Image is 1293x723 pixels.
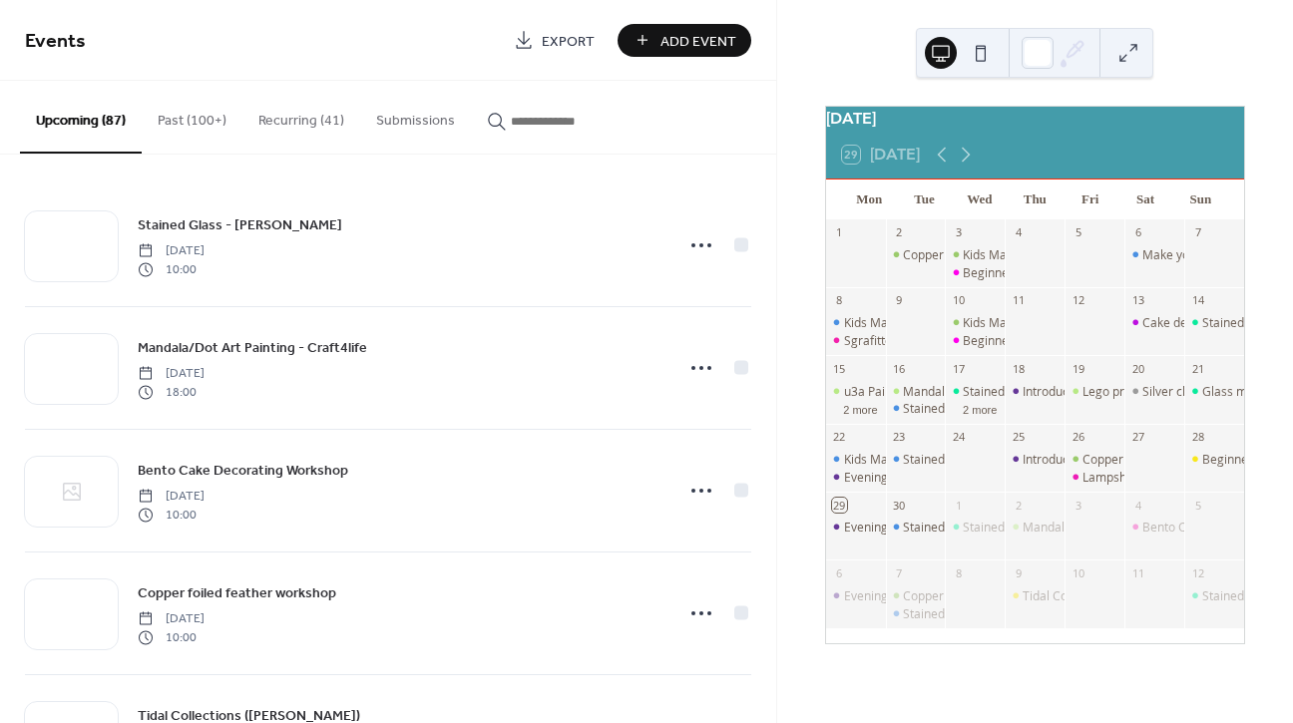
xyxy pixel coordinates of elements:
[1082,383,1179,400] div: Lego printmaking
[25,22,86,61] span: Events
[138,242,205,260] span: [DATE]
[945,246,1005,263] div: Kids Machine Sewing
[826,314,886,331] div: Kids Machine Sewing L5
[138,260,205,278] span: 10:00
[1130,498,1145,513] div: 4
[1124,246,1184,263] div: Make your own Japanese Apron
[1184,314,1244,331] div: Stained Glass - Natalie
[138,628,205,646] span: 10:00
[1117,180,1172,219] div: Sat
[951,225,966,240] div: 3
[1142,314,1233,331] div: Cake decorating
[542,31,595,52] span: Export
[892,565,907,580] div: 7
[1130,225,1145,240] div: 6
[138,338,367,359] span: Mandala/Dot Art Painting - Craft4life
[1071,498,1085,513] div: 3
[832,498,847,513] div: 29
[1005,587,1065,604] div: Tidal Collections (Ruth Weaver)
[832,430,847,445] div: 22
[903,519,1020,536] div: Stained Glass course
[1173,180,1228,219] div: Sun
[1011,565,1026,580] div: 9
[903,400,1020,417] div: Stained Glass course
[1071,225,1085,240] div: 5
[1142,383,1251,400] div: Silver clay jewellery
[1005,383,1065,400] div: Introduction to Dressmaking - PJ Bottoms
[1011,293,1026,308] div: 11
[963,383,1039,400] div: Stained Glass
[826,332,886,349] div: Sgrafitto - stained glass painting
[1011,498,1026,513] div: 2
[1071,361,1085,376] div: 19
[1190,225,1205,240] div: 7
[903,246,1078,263] div: Copper foiled feather workshop
[886,246,946,263] div: Copper foiled feather workshop
[835,400,885,417] button: 2 more
[903,451,1020,468] div: Stained Glass course
[1190,361,1205,376] div: 21
[1124,383,1184,400] div: Silver clay jewellery
[892,361,907,376] div: 16
[945,332,1005,349] div: Beginners Machine Sewing
[903,383,1105,400] div: Mandala/Dot Art Painting - Craft4life
[138,506,205,524] span: 10:00
[1065,469,1124,486] div: Lampshade Workshop
[963,332,1113,349] div: Beginners Machine Sewing
[1071,293,1085,308] div: 12
[1011,225,1026,240] div: 4
[1130,293,1145,308] div: 13
[242,81,360,152] button: Recurring (41)
[952,180,1007,219] div: Wed
[1202,383,1276,400] div: Glass mosaic
[951,293,966,308] div: 10
[138,365,205,383] span: [DATE]
[963,519,1142,536] div: Stained Glass - [PERSON_NAME]
[832,565,847,580] div: 6
[844,383,949,400] div: u3a Painting group
[1023,383,1284,400] div: Introduction to Dressmaking - [PERSON_NAME]
[886,605,946,622] div: Stained Glass course
[660,31,736,52] span: Add Event
[1190,430,1205,445] div: 28
[1184,587,1244,604] div: Stained Glass
[951,565,966,580] div: 8
[1063,180,1117,219] div: Fri
[138,583,336,604] span: Copper foiled feather workshop
[963,264,1113,281] div: Beginners Machine Sewing
[1005,519,1065,536] div: Mandala/Dot Art Painting - Craft4life
[1005,451,1065,468] div: Introduction to Dressmaking - PJ Bottoms
[499,24,610,57] a: Export
[138,213,342,236] a: Stained Glass - [PERSON_NAME]
[951,430,966,445] div: 24
[138,581,336,604] a: Copper foiled feather workshop
[903,587,1078,604] div: Copper foiled feather workshop
[826,451,886,468] div: Kids Machine Sewing L5
[945,314,1005,331] div: Kids Machine Sewing
[832,293,847,308] div: 8
[1065,451,1124,468] div: Copper foiled feather workshop
[1124,519,1184,536] div: Bento Cake Decorating Workshop
[360,81,471,152] button: Submissions
[1008,180,1063,219] div: Thu
[826,383,886,400] div: u3a Painting group
[844,519,952,536] div: Evening Upholstery
[832,361,847,376] div: 15
[1190,565,1205,580] div: 12
[826,107,1244,131] div: [DATE]
[826,587,886,604] div: Evening Upholstery
[886,519,946,536] div: Stained Glass course
[886,383,946,400] div: Mandala/Dot Art Painting - Craft4life
[844,469,952,486] div: Evening Upholstery
[892,293,907,308] div: 9
[886,587,946,604] div: Copper foiled feather workshop
[138,215,342,236] span: Stained Glass - [PERSON_NAME]
[951,498,966,513] div: 1
[1071,430,1085,445] div: 26
[951,361,966,376] div: 17
[844,314,977,331] div: Kids Machine Sewing L5
[963,314,1079,331] div: Kids Machine Sewing
[618,24,751,57] a: Add Event
[138,461,348,482] span: Bento Cake Decorating Workshop
[138,610,205,628] span: [DATE]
